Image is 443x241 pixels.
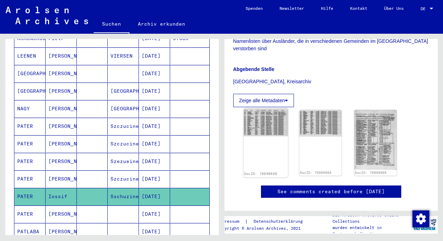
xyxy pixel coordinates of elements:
[108,47,139,65] mat-cell: VIERSEN
[277,188,385,195] a: See comments created before [DATE]
[233,38,429,52] p: Namenlisten über Ausländer, die in verschiedenen Gemeinden im [GEOGRAPHIC_DATA] verstorben sind
[14,83,46,100] mat-cell: [GEOGRAPHIC_DATA]
[46,135,77,152] mat-cell: [PERSON_NAME]
[46,118,77,135] mat-cell: [PERSON_NAME]
[139,118,170,135] mat-cell: [DATE]
[14,153,46,170] mat-cell: PATER
[46,83,77,100] mat-cell: [PERSON_NAME]
[14,100,46,117] mat-cell: NAGY
[14,223,46,240] mat-cell: PATLABA
[354,110,397,170] img: 003.jpg
[108,170,139,188] mat-cell: Szczucine
[217,218,311,225] div: |
[46,206,77,223] mat-cell: [PERSON_NAME]
[46,170,77,188] mat-cell: [PERSON_NAME]
[14,118,46,135] mat-cell: PATER
[412,210,429,227] div: Zustimmung ändern
[108,118,139,135] mat-cell: Szczucine
[333,224,411,237] p: wurden entwickelt in Partnerschaft mit
[233,94,294,107] button: Zeige alle Metadaten
[94,15,129,34] a: Suchen
[46,223,77,240] mat-cell: [PERSON_NAME]
[108,100,139,117] mat-cell: [GEOGRAPHIC_DATA]
[233,66,274,72] b: Abgebende Stelle
[14,188,46,205] mat-cell: PATER
[139,206,170,223] mat-cell: [DATE]
[217,218,245,225] a: Impressum
[14,135,46,152] mat-cell: PATER
[421,6,428,11] span: DE
[139,188,170,205] mat-cell: [DATE]
[300,171,331,175] a: DocID: 70999989
[233,78,429,85] p: [GEOGRAPHIC_DATA], Kreisarchiv
[139,153,170,170] mat-cell: [DATE]
[299,110,342,137] img: 002.jpg
[411,216,438,233] img: yv_logo.png
[14,65,46,82] mat-cell: [GEOGRAPHIC_DATA]
[139,135,170,152] mat-cell: [DATE]
[129,15,194,32] a: Archiv erkunden
[139,100,170,117] mat-cell: [DATE]
[355,171,387,175] a: DocID: 70999989
[139,65,170,82] mat-cell: [DATE]
[139,170,170,188] mat-cell: [DATE]
[412,210,429,227] img: Zustimmung ändern
[248,218,311,225] a: Datenschutzerklärung
[14,170,46,188] mat-cell: PATER
[139,223,170,240] mat-cell: [DATE]
[139,83,170,100] mat-cell: [DATE]
[108,153,139,170] mat-cell: Szezueine
[6,7,88,24] img: Arolsen_neg.svg
[139,47,170,65] mat-cell: [DATE]
[108,135,139,152] mat-cell: Szczucine
[46,47,77,65] mat-cell: [PERSON_NAME]
[46,188,77,205] mat-cell: Iossif
[217,225,311,232] p: Copyright © Arolsen Archives, 2021
[14,206,46,223] mat-cell: PATER
[46,153,77,170] mat-cell: [PERSON_NAME]
[243,109,288,137] img: 001.jpg
[108,83,139,100] mat-cell: [GEOGRAPHIC_DATA]
[14,47,46,65] mat-cell: LEENEN
[333,212,411,224] p: Die Arolsen Archives Online-Collections
[244,172,277,176] a: DocID: 70999989
[46,65,77,82] mat-cell: [PERSON_NAME]
[46,100,77,117] mat-cell: [PERSON_NAME]
[108,188,139,205] mat-cell: Sschuzine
